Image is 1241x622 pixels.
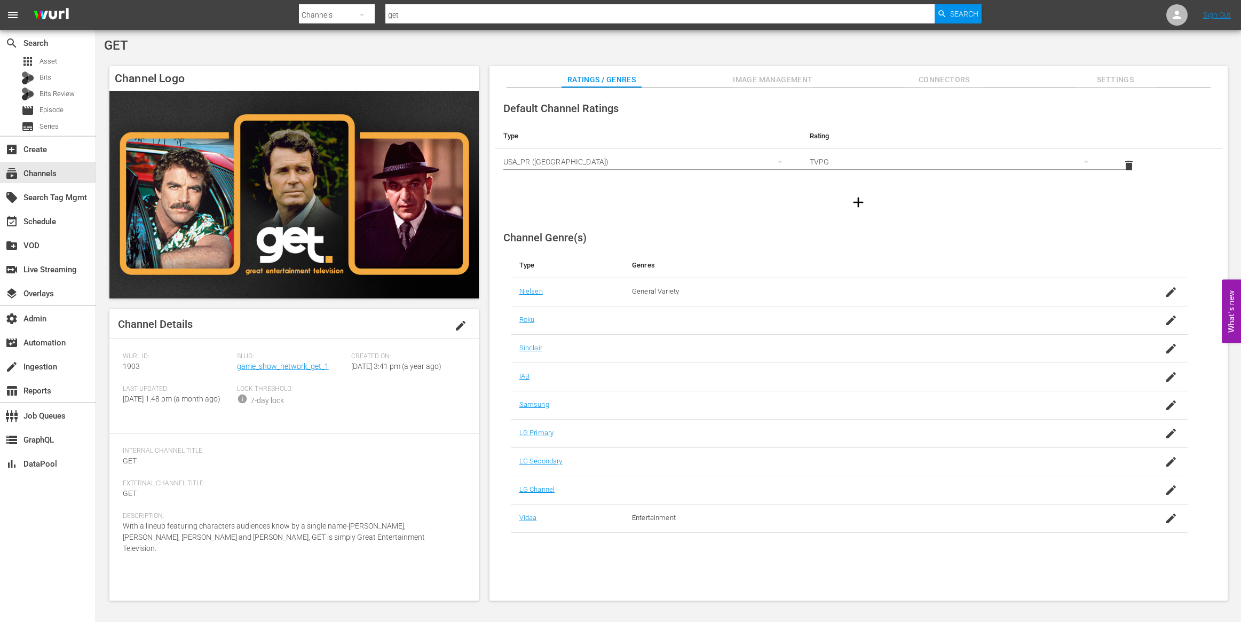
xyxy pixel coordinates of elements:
button: Open Feedback Widget [1222,279,1241,343]
div: 7-day lock [250,395,284,406]
span: Default Channel Ratings [503,102,619,115]
span: Bits [39,72,51,83]
span: Search Tag Mgmt [5,191,18,204]
span: Create [5,143,18,156]
span: Admin [5,312,18,325]
a: Samsung [519,400,549,408]
span: Ingestion [5,360,18,373]
span: [DATE] 1:48 pm (a month ago) [123,395,220,403]
a: Sign Out [1203,11,1231,19]
div: USA_PR ([GEOGRAPHIC_DATA]) [503,147,793,177]
span: Settings [1076,73,1156,86]
img: ans4CAIJ8jUAAAAAAAAAAAAAAAAAAAAAAAAgQb4GAAAAAAAAAAAAAAAAAAAAAAAAJMjXAAAAAAAAAAAAAAAAAAAAAAAAgAT5G... [26,3,77,28]
span: Lock Threshold: [237,385,346,393]
button: edit [448,313,473,338]
div: Bits Review [21,88,34,100]
span: Reports [5,384,18,397]
span: edit [454,319,467,332]
span: Channel Genre(s) [503,231,587,244]
span: Job Queues [5,410,18,422]
button: Search [935,4,982,23]
a: Roku [519,316,535,324]
span: Automation [5,336,18,349]
span: Bits Review [39,89,75,99]
a: IAB [519,372,529,380]
span: Live Streaming [5,263,18,276]
span: 1903 [123,362,140,371]
a: LG Primary [519,429,554,437]
span: menu [6,9,19,21]
span: Description: [123,512,460,521]
span: GET [123,489,137,498]
span: Asset [39,56,57,67]
span: Ratings / Genres [562,73,642,86]
div: Bits [21,72,34,84]
span: Schedule [5,215,18,228]
span: Asset [21,55,34,68]
span: Slug: [237,352,346,361]
span: GET [123,456,137,465]
span: Internal Channel Title: [123,447,460,455]
span: Wurl ID: [123,352,232,361]
th: Rating [801,123,1108,149]
span: Connectors [904,73,984,86]
a: LG Channel [519,485,555,493]
span: Overlays [5,287,18,300]
span: GET [104,38,128,53]
span: VOD [5,239,18,252]
table: simple table [495,123,1222,182]
span: Created On: [351,352,460,361]
span: With a lineup featuring characters audiences know by a single name-[PERSON_NAME], [PERSON_NAME], ... [123,522,425,553]
th: Type [511,253,623,278]
th: Type [495,123,801,149]
div: TVPG [810,147,1099,177]
span: delete [1123,159,1135,172]
span: [DATE] 3:41 pm (a year ago) [351,362,441,371]
span: Search [950,4,978,23]
a: game_show_network_get_1 [237,362,329,371]
h4: Channel Logo [109,66,479,91]
a: Vidaa [519,514,537,522]
span: Channel Details [118,318,193,330]
a: Sinclair [519,344,542,352]
span: Search [5,37,18,50]
span: External Channel Title: [123,479,460,488]
span: Series [39,121,59,132]
span: Episode [39,105,64,115]
span: info [237,393,248,404]
th: Genres [623,253,1112,278]
a: Nielsen [519,287,543,295]
span: Episode [21,104,34,117]
button: delete [1116,153,1142,178]
span: Last Updated: [123,385,232,393]
span: GraphQL [5,434,18,446]
span: Series [21,120,34,133]
span: Channels [5,167,18,180]
span: Image Management [733,73,813,86]
a: LG Secondary [519,457,563,465]
img: GET [109,91,479,298]
span: DataPool [5,458,18,470]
